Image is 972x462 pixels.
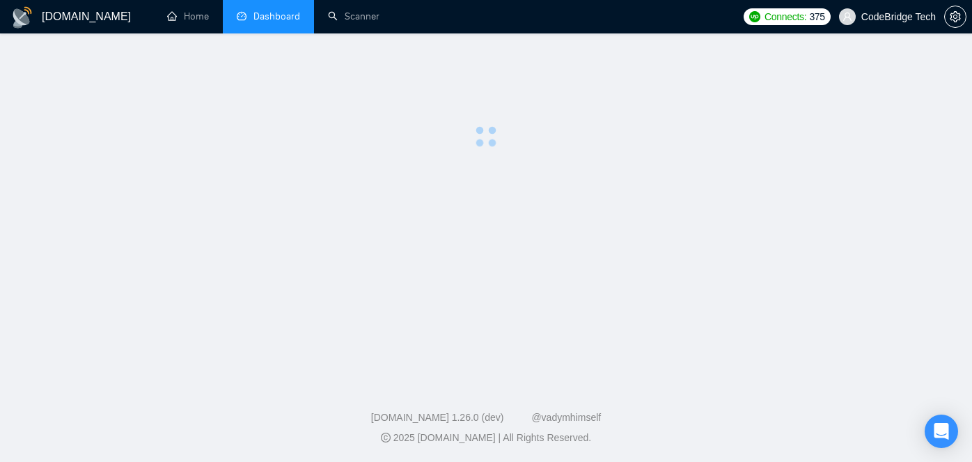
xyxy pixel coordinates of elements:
button: setting [944,6,966,28]
img: logo [11,6,33,29]
span: user [842,12,852,22]
img: upwork-logo.png [749,11,760,22]
div: 2025 [DOMAIN_NAME] | All Rights Reserved. [11,431,961,445]
span: dashboard [237,11,246,21]
a: setting [944,11,966,22]
span: copyright [381,433,391,442]
span: 375 [809,9,824,24]
a: homeHome [167,10,209,22]
div: Open Intercom Messenger [925,415,958,448]
span: Dashboard [253,10,300,22]
span: Connects: [765,9,806,24]
a: [DOMAIN_NAME] 1.26.0 (dev) [371,412,504,423]
a: searchScanner [328,10,379,22]
span: setting [945,11,966,22]
a: @vadymhimself [531,412,601,423]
